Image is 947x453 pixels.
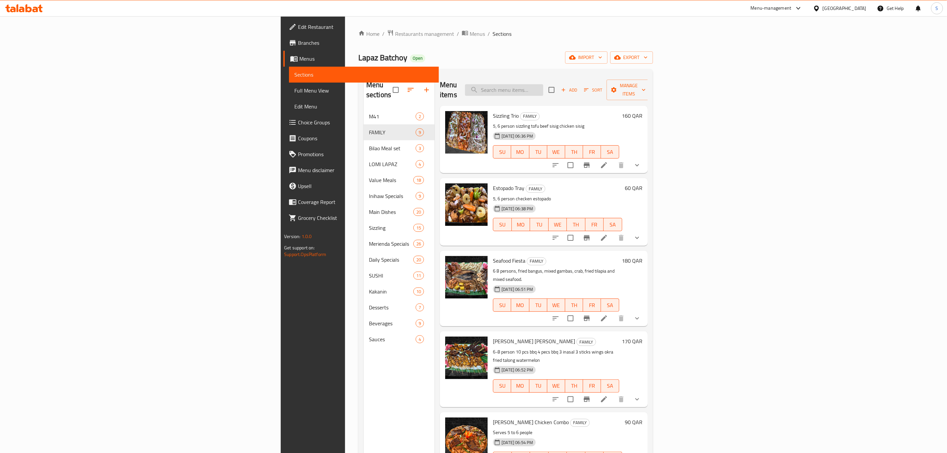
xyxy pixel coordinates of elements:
span: Select section [545,83,559,97]
span: FAMILY [526,185,545,193]
a: Promotions [283,146,439,162]
span: [DATE] 06:51 PM [499,286,536,292]
span: FAMILY [577,338,596,346]
span: [DATE] 06:52 PM [499,367,536,373]
span: SA [606,220,620,229]
span: Grocery Checklist [298,214,434,222]
span: Merienda Specials [369,240,413,248]
span: WE [550,147,562,157]
button: FR [585,218,604,231]
img: Estopado Tray [445,183,488,226]
button: Add section [419,82,435,98]
span: 20 [414,257,424,263]
span: Branches [298,39,434,47]
button: Add [559,85,580,95]
div: SUSHI11 [364,268,435,284]
span: 7 [416,304,424,311]
span: Coupons [298,134,434,142]
a: Upsell [283,178,439,194]
h6: 160 QAR [622,111,642,120]
div: Merienda Specials26 [364,236,435,252]
button: Manage items [607,80,651,100]
button: TH [565,145,583,159]
span: Select to update [563,158,577,172]
button: TU [530,218,549,231]
span: Desserts [369,303,416,311]
button: TU [529,298,547,312]
span: Coverage Report [298,198,434,206]
li: / [457,30,459,38]
div: Bilao Meal set3 [364,140,435,156]
span: Seafood Fiesta [493,256,525,266]
button: Branch-specific-item [579,310,595,326]
div: Menu-management [751,4,792,12]
img: Sizzling Trio [445,111,488,154]
span: SA [604,300,616,310]
button: MO [511,145,529,159]
img: Salo Salo [445,337,488,379]
button: MO [512,218,530,231]
span: TH [568,300,580,310]
button: TU [529,379,547,393]
span: 9 [416,129,424,136]
span: Sizzling [369,224,413,232]
span: Upsell [298,182,434,190]
div: FAMILY [527,257,546,265]
span: WE [551,220,564,229]
span: Beverages [369,319,416,327]
span: [PERSON_NAME] Chicken Combo [493,417,569,427]
div: Beverages9 [364,315,435,331]
span: 9 [416,193,424,199]
div: items [416,303,424,311]
span: 11 [414,273,424,279]
span: 4 [416,336,424,343]
input: search [465,84,543,96]
span: Manage items [612,82,646,98]
button: show more [629,391,645,407]
span: FR [588,220,601,229]
nav: breadcrumb [358,30,653,38]
button: SA [604,218,622,231]
span: WE [550,300,562,310]
button: Branch-specific-item [579,157,595,173]
div: Sizzling15 [364,220,435,236]
span: Estopado Tray [493,183,524,193]
a: Full Menu View [289,83,439,98]
button: WE [547,379,565,393]
span: MO [514,381,526,391]
div: Inihaw Specials [369,192,416,200]
span: 1.0.0 [302,232,312,241]
div: Kakanin10 [364,284,435,299]
span: Value Meals [369,176,413,184]
span: Kakanin [369,288,413,295]
span: SU [496,147,508,157]
div: items [413,224,424,232]
button: show more [629,230,645,246]
button: WE [547,145,565,159]
button: FR [583,298,601,312]
a: Coupons [283,130,439,146]
p: 5, 6 person checken estopado [493,195,622,203]
a: Edit menu item [600,161,608,169]
div: FAMILY9 [364,124,435,140]
button: delete [613,310,629,326]
button: delete [613,391,629,407]
span: TU [532,147,545,157]
span: TH [568,381,580,391]
div: FAMILY [369,128,416,136]
span: LOMI LAPAZ [369,160,416,168]
div: FAMILY [520,112,540,120]
div: SUSHI [369,272,413,280]
span: 20 [414,209,424,215]
span: Sizzling Trio [493,111,519,121]
div: items [416,319,424,327]
span: FR [586,147,598,157]
div: Sauces4 [364,331,435,347]
span: Choice Groups [298,118,434,126]
span: Sauces [369,335,416,343]
button: import [565,51,608,64]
